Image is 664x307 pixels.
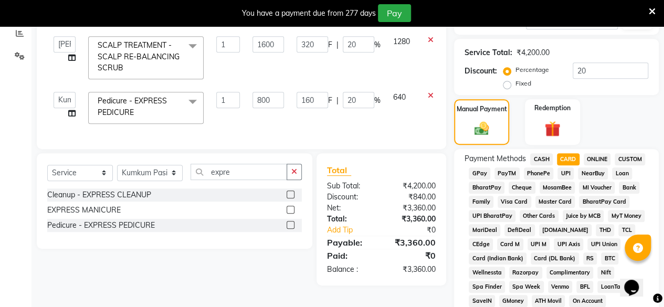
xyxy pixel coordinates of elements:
[531,252,579,264] span: Card (DL Bank)
[319,264,382,275] div: Balance :
[465,47,512,58] div: Service Total:
[530,153,553,165] span: CASH
[498,196,531,208] span: Visa Card
[554,238,583,250] span: UPI Axis
[515,65,549,75] label: Percentage
[469,281,505,293] span: Spa Finder
[47,205,121,216] div: EXPRESS MANICURE
[563,210,604,222] span: Juice by MCB
[596,224,614,236] span: THD
[47,189,151,200] div: Cleanup - EXPRESS CLEANUP
[381,249,444,262] div: ₹0
[469,238,493,250] span: CEdge
[319,203,382,214] div: Net:
[497,238,523,250] span: Card M
[499,295,528,307] span: GMoney
[319,249,382,262] div: Paid:
[620,265,654,297] iframe: chat widget
[319,214,382,225] div: Total:
[540,119,565,139] img: _gift.svg
[469,210,515,222] span: UPI BharatPay
[328,95,332,106] span: F
[469,182,504,194] span: BharatPay
[469,167,490,179] span: GPay
[123,63,128,72] a: x
[191,164,287,180] input: Search or Scan
[535,196,575,208] span: Master Card
[576,281,593,293] span: BFL
[608,210,645,222] span: MyT Money
[579,196,629,208] span: BharatPay Card
[532,295,565,307] span: ATH Movil
[374,39,381,50] span: %
[612,167,632,179] span: Loan
[615,153,645,165] span: CUSTOM
[457,104,507,114] label: Manual Payment
[557,167,574,179] span: UPI
[381,181,444,192] div: ₹4,200.00
[469,196,493,208] span: Family
[618,224,635,236] span: TCL
[509,281,544,293] span: Spa Week
[494,167,520,179] span: PayTM
[381,214,444,225] div: ₹3,360.00
[327,165,351,176] span: Total
[98,96,167,117] span: Pedicure - EXPRESS PEDICURE
[319,236,382,249] div: Payable:
[584,153,611,165] span: ONLINE
[504,224,535,236] span: DefiDeal
[524,167,554,179] span: PhonePe
[539,224,592,236] span: [DOMAIN_NAME]
[579,182,615,194] span: MI Voucher
[465,153,526,164] span: Payment Methods
[470,120,494,137] img: _cash.svg
[509,182,535,194] span: Cheque
[578,167,608,179] span: NearBuy
[242,8,376,19] div: You have a payment due from 277 days
[98,40,180,72] span: SCALP TREATMENT - SCALP RE-BALANCING SCRUB
[619,182,639,194] span: Bank
[47,220,155,231] div: Pedicure - EXPRESS PEDICURE
[583,252,597,264] span: RS
[393,92,406,102] span: 640
[319,181,382,192] div: Sub Total:
[374,95,381,106] span: %
[469,295,495,307] span: SaveIN
[469,267,505,279] span: Wellnessta
[319,225,392,236] a: Add Tip
[548,281,573,293] span: Venmo
[336,95,339,106] span: |
[587,238,620,250] span: UPI Union
[381,192,444,203] div: ₹840.00
[597,281,627,293] span: LoanTap
[534,103,571,113] label: Redemption
[328,39,332,50] span: F
[336,39,339,50] span: |
[546,267,594,279] span: Complimentary
[509,267,542,279] span: Razorpay
[381,236,444,249] div: ₹3,360.00
[540,182,575,194] span: MosamBee
[469,252,526,264] span: Card (Indian Bank)
[134,108,139,117] a: x
[381,203,444,214] div: ₹3,360.00
[557,153,579,165] span: CARD
[601,252,618,264] span: BTC
[393,37,410,46] span: 1280
[469,224,500,236] span: MariDeal
[597,267,614,279] span: Nift
[378,4,411,22] button: Pay
[465,66,497,77] div: Discount:
[381,264,444,275] div: ₹3,360.00
[392,225,444,236] div: ₹0
[569,295,606,307] span: On Account
[528,238,550,250] span: UPI M
[517,47,550,58] div: ₹4,200.00
[515,79,531,88] label: Fixed
[520,210,558,222] span: Other Cards
[319,192,382,203] div: Discount:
